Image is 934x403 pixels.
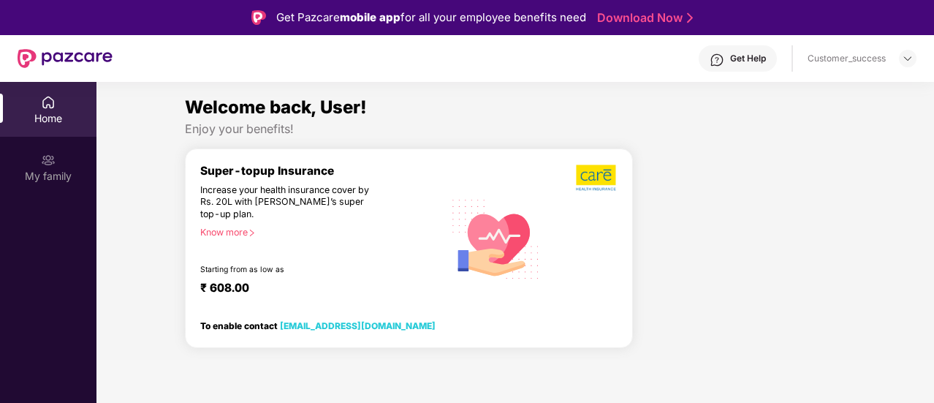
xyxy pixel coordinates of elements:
[902,53,914,64] img: svg+xml;base64,PHN2ZyBpZD0iRHJvcGRvd24tMzJ4MzIiIHhtbG5zPSJodHRwOi8vd3d3LnczLm9yZy8yMDAwL3N2ZyIgd2...
[200,164,444,178] div: Super-topup Insurance
[185,121,846,137] div: Enjoy your benefits!
[730,53,766,64] div: Get Help
[41,95,56,110] img: svg+xml;base64,PHN2ZyBpZD0iSG9tZSIgeG1sbnM9Imh0dHA6Ly93d3cudzMub3JnLzIwMDAvc3ZnIiB3aWR0aD0iMjAiIG...
[185,97,367,118] span: Welcome back, User!
[687,10,693,26] img: Stroke
[710,53,724,67] img: svg+xml;base64,PHN2ZyBpZD0iSGVscC0zMngzMiIgeG1sbnM9Imh0dHA6Ly93d3cudzMub3JnLzIwMDAvc3ZnIiB3aWR0aD...
[340,10,400,24] strong: mobile app
[280,320,436,331] a: [EMAIL_ADDRESS][DOMAIN_NAME]
[18,49,113,68] img: New Pazcare Logo
[251,10,266,25] img: Logo
[200,227,435,237] div: Know more
[276,9,586,26] div: Get Pazcare for all your employee benefits need
[597,10,688,26] a: Download Now
[200,320,436,331] div: To enable contact
[808,53,886,64] div: Customer_success
[248,229,256,237] span: right
[200,265,381,275] div: Starting from as low as
[576,164,618,192] img: b5dec4f62d2307b9de63beb79f102df3.png
[200,281,429,298] div: ₹ 608.00
[41,153,56,167] img: svg+xml;base64,PHN2ZyB3aWR0aD0iMjAiIGhlaWdodD0iMjAiIHZpZXdCb3g9IjAgMCAyMCAyMCIgZmlsbD0ibm9uZSIgeG...
[200,184,381,221] div: Increase your health insurance cover by Rs. 20L with [PERSON_NAME]’s super top-up plan.
[444,185,548,291] img: svg+xml;base64,PHN2ZyB4bWxucz0iaHR0cDovL3d3dy53My5vcmcvMjAwMC9zdmciIHhtbG5zOnhsaW5rPSJodHRwOi8vd3...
